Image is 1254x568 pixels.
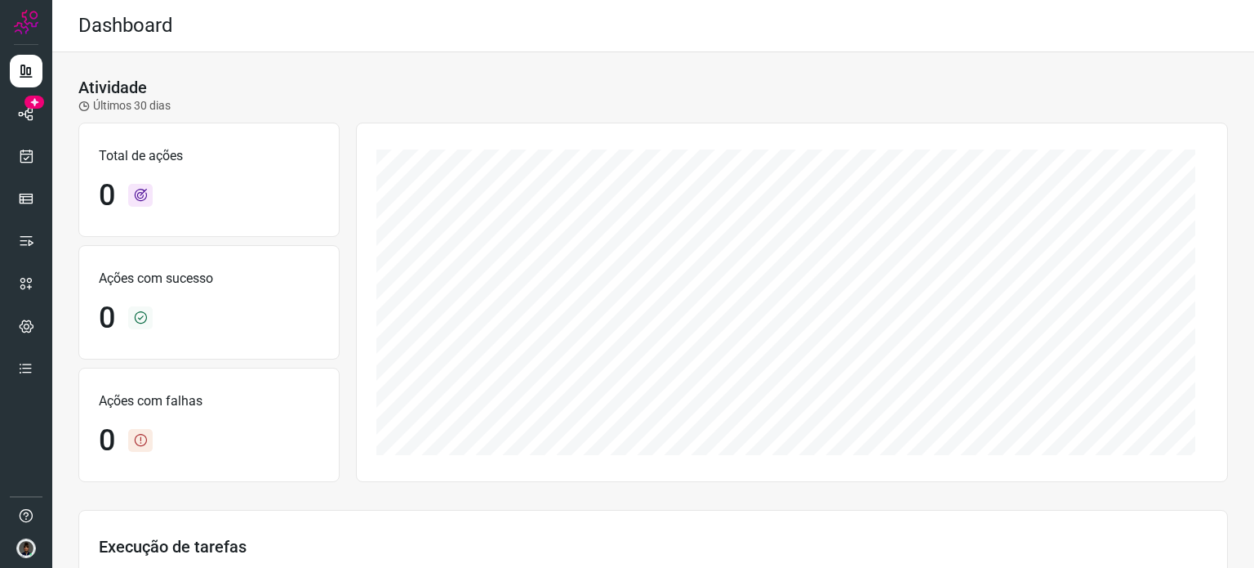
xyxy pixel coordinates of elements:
[99,146,319,166] p: Total de ações
[78,14,173,38] h2: Dashboard
[99,391,319,411] p: Ações com falhas
[99,178,115,213] h1: 0
[99,423,115,458] h1: 0
[78,78,147,97] h3: Atividade
[99,537,1207,557] h3: Execução de tarefas
[99,301,115,336] h1: 0
[99,269,319,288] p: Ações com sucesso
[78,97,171,114] p: Últimos 30 dias
[14,10,38,34] img: Logo
[16,539,36,558] img: d44150f10045ac5288e451a80f22ca79.png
